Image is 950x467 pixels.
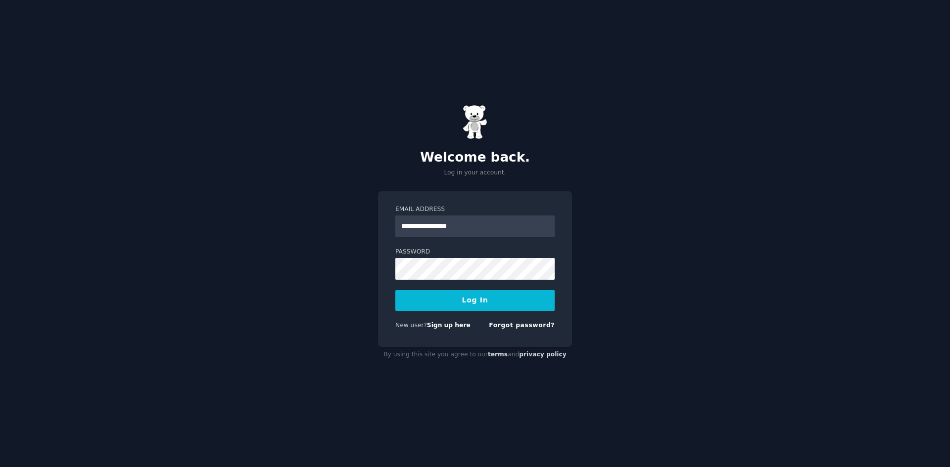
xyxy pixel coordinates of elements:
button: Log In [395,290,555,311]
p: Log in your account. [378,169,572,177]
a: Forgot password? [489,322,555,329]
label: Password [395,248,555,256]
a: terms [488,351,508,358]
a: privacy policy [519,351,567,358]
img: Gummy Bear [463,105,487,139]
a: Sign up here [427,322,471,329]
div: By using this site you agree to our and [378,347,572,363]
label: Email Address [395,205,555,214]
h2: Welcome back. [378,150,572,166]
span: New user? [395,322,427,329]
